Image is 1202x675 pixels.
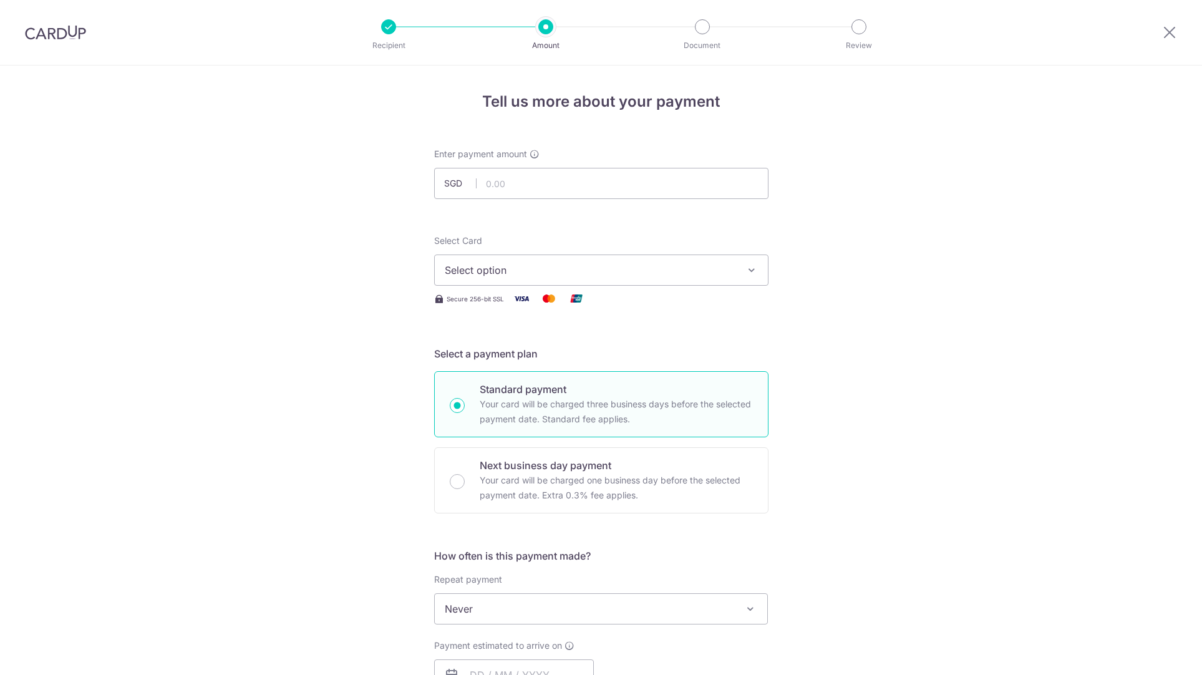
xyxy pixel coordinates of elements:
p: Standard payment [480,382,753,397]
span: Never [434,593,768,624]
img: CardUp [25,25,86,40]
button: Select option [434,255,768,286]
span: translation missing: en.payables.payment_networks.credit_card.summary.labels.select_card [434,235,482,246]
p: Amount [500,39,592,52]
p: Recipient [342,39,435,52]
h5: Select a payment plan [434,346,768,361]
p: Your card will be charged one business day before the selected payment date. Extra 0.3% fee applies. [480,473,753,503]
h4: Tell us more about your payment [434,90,768,113]
p: Review [813,39,905,52]
label: Repeat payment [434,573,502,586]
input: 0.00 [434,168,768,199]
span: SGD [444,177,477,190]
span: Secure 256-bit SSL [447,294,504,304]
img: Visa [509,291,534,306]
span: Select option [445,263,735,278]
span: Payment estimated to arrive on [434,639,562,652]
img: Mastercard [536,291,561,306]
span: Enter payment amount [434,148,527,160]
span: Never [435,594,768,624]
p: Next business day payment [480,458,753,473]
img: Union Pay [564,291,589,306]
p: Your card will be charged three business days before the selected payment date. Standard fee appl... [480,397,753,427]
h5: How often is this payment made? [434,548,768,563]
p: Document [656,39,749,52]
